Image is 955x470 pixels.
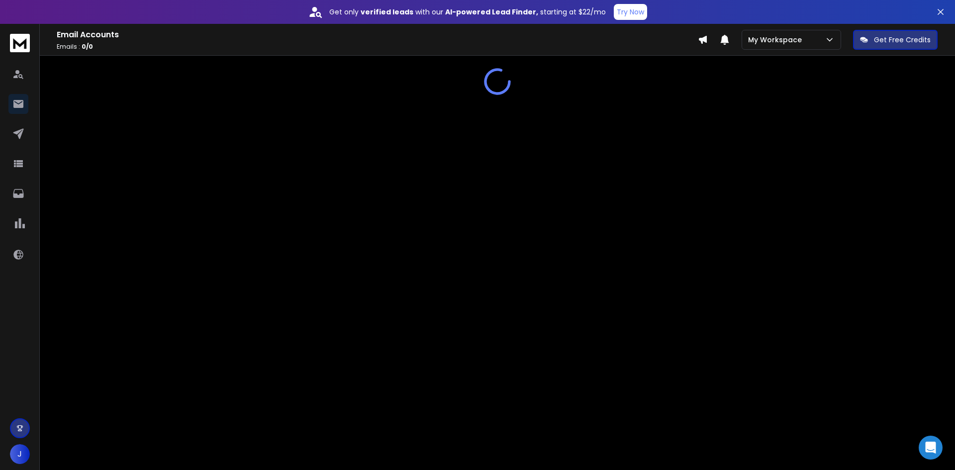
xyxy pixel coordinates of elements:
[617,7,644,17] p: Try Now
[361,7,413,17] strong: verified leads
[10,34,30,52] img: logo
[329,7,606,17] p: Get only with our starting at $22/mo
[445,7,538,17] strong: AI-powered Lead Finder,
[853,30,938,50] button: Get Free Credits
[10,444,30,464] button: J
[874,35,931,45] p: Get Free Credits
[748,35,806,45] p: My Workspace
[919,436,943,460] div: Open Intercom Messenger
[57,43,698,51] p: Emails :
[614,4,647,20] button: Try Now
[57,29,698,41] h1: Email Accounts
[82,42,93,51] span: 0 / 0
